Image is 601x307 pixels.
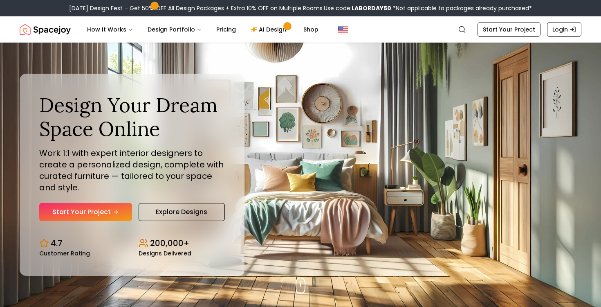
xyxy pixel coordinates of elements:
img: United States [338,25,348,34]
b: LABORDAY50 [352,4,391,12]
a: Spacejoy [20,21,71,38]
a: Shop [297,21,325,38]
h1: Design Your Dream Space Online [39,93,225,140]
div: [DATE] Design Fest – Get 50% OFF All Design Packages + Extra 10% OFF on Multiple Rooms. [69,4,532,12]
nav: Global [20,16,581,43]
a: Login [547,22,581,37]
a: Explore Designs [139,203,225,221]
p: 200,000+ [150,237,189,249]
span: *Not applicable to packages already purchased* [391,4,532,12]
small: Designs Delivered [139,251,191,256]
nav: Main [81,21,325,38]
button: Design Portfolio [141,21,208,38]
p: Work 1:1 with expert interior designers to create a personalized design, complete with curated fu... [39,147,225,193]
a: Start Your Project [39,203,132,221]
a: Pricing [210,21,242,38]
small: Customer Rating [39,251,90,256]
img: Spacejoy Logo [20,21,71,38]
a: Start Your Project [478,22,540,37]
p: 4.7 [51,237,63,249]
button: How It Works [81,21,139,38]
a: AI Design [244,21,295,38]
span: Use code: [324,4,391,12]
div: Design stats [39,231,225,256]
